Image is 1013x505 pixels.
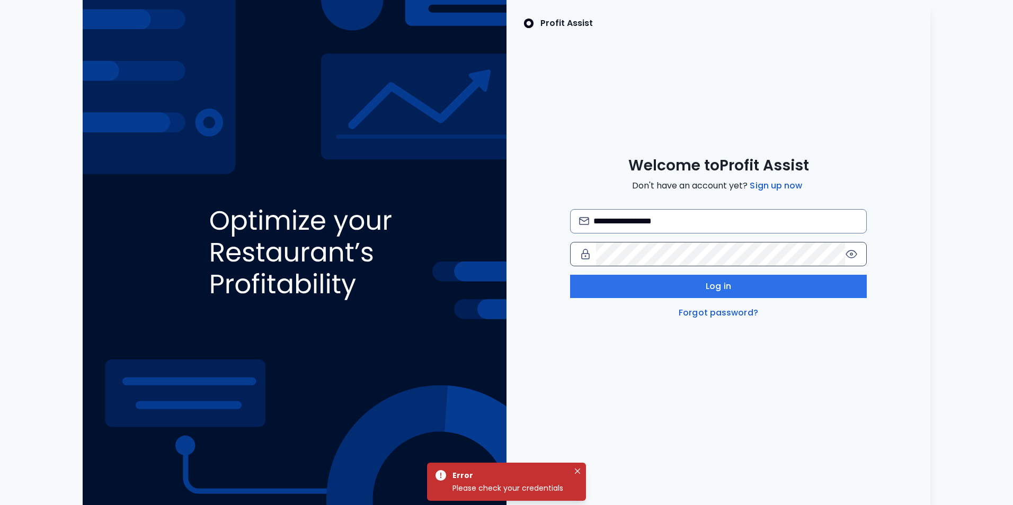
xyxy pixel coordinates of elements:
[540,17,593,30] p: Profit Assist
[452,469,565,482] div: Error
[523,17,534,30] img: SpotOn Logo
[571,465,584,477] button: Close
[677,306,760,319] a: Forgot password?
[628,156,809,175] span: Welcome to Profit Assist
[632,179,804,192] span: Don't have an account yet?
[706,280,731,293] span: Log in
[748,179,804,192] a: Sign up now
[452,482,569,494] div: Please check your credentials
[570,275,867,298] button: Log in
[579,217,589,225] img: email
